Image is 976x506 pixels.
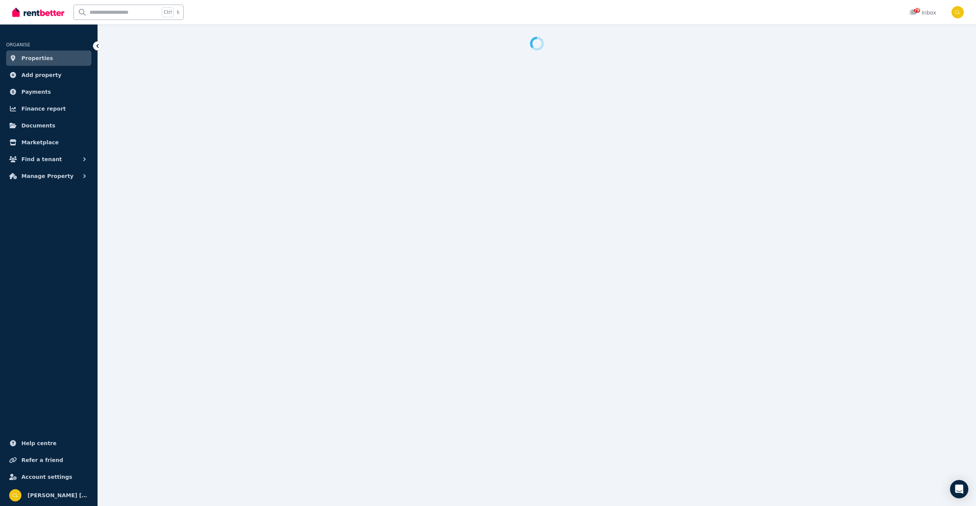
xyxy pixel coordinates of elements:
[12,7,64,18] img: RentBetter
[9,489,21,501] img: Campbell Lemmon
[6,67,91,83] a: Add property
[6,84,91,100] a: Payments
[6,436,91,451] a: Help centre
[21,439,57,448] span: Help centre
[21,472,72,482] span: Account settings
[952,6,964,18] img: Campbell Lemmon
[162,7,174,17] span: Ctrl
[6,152,91,167] button: Find a tenant
[6,135,91,150] a: Marketplace
[177,9,179,15] span: k
[6,168,91,184] button: Manage Property
[21,121,55,130] span: Documents
[21,70,62,80] span: Add property
[21,54,53,63] span: Properties
[6,118,91,133] a: Documents
[6,469,91,485] a: Account settings
[909,9,936,16] div: Inbox
[21,455,63,465] span: Refer a friend
[21,104,66,113] span: Finance report
[6,452,91,468] a: Refer a friend
[21,87,51,96] span: Payments
[21,138,59,147] span: Marketplace
[6,101,91,116] a: Finance report
[950,480,968,498] div: Open Intercom Messenger
[6,42,30,47] span: ORGANISE
[21,171,73,181] span: Manage Property
[6,51,91,66] a: Properties
[914,8,920,13] span: 79
[28,491,88,500] span: [PERSON_NAME] [PERSON_NAME]
[21,155,62,164] span: Find a tenant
